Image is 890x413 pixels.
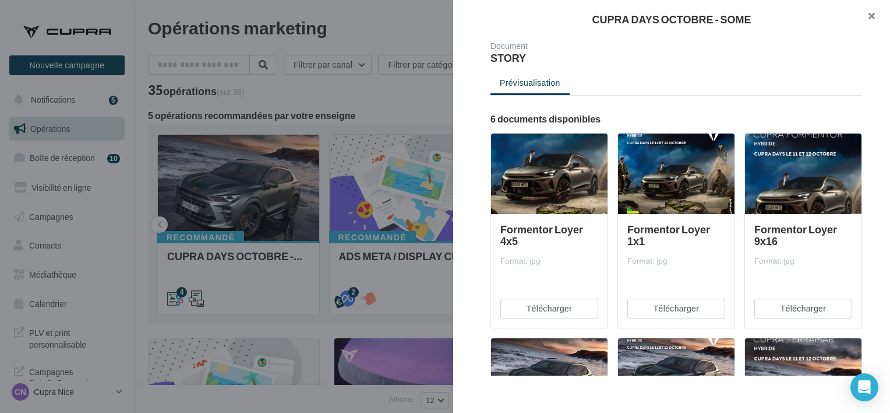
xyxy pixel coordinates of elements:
[754,223,837,247] span: Formentor Loyer 9x16
[490,52,672,63] div: STORY
[500,256,598,267] div: Format: jpg
[500,299,598,318] button: Télécharger
[627,256,725,267] div: Format: jpg
[490,114,862,124] div: 6 documents disponibles
[472,14,871,24] div: CUPRA DAYS OCTOBRE - SOME
[627,299,725,318] button: Télécharger
[850,373,878,401] div: Open Intercom Messenger
[754,256,852,267] div: Format: jpg
[490,42,672,50] div: Document
[627,223,710,247] span: Formentor Loyer 1x1
[500,223,583,247] span: Formentor Loyer 4x5
[754,299,852,318] button: Télécharger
